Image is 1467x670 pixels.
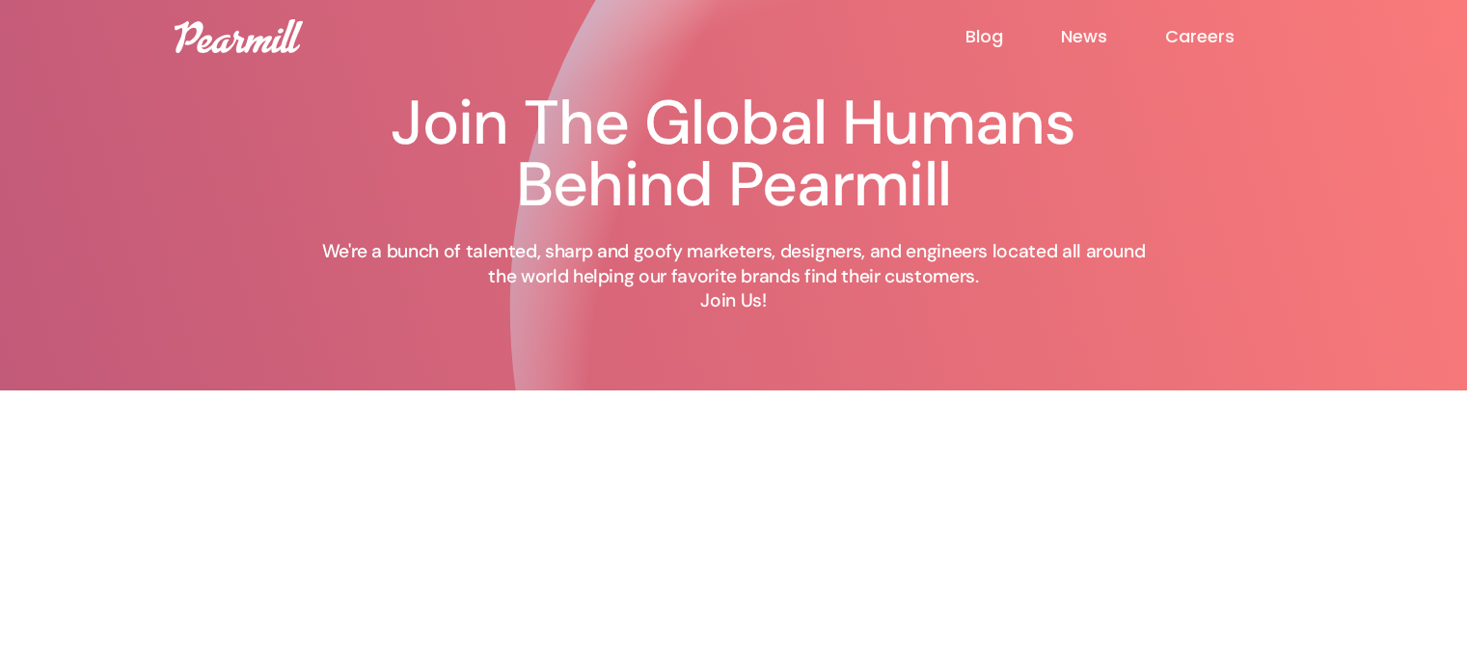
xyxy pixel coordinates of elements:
p: We're a bunch of talented, sharp and goofy marketers, designers, and engineers located all around... [310,239,1158,313]
a: Blog [965,25,1061,48]
h1: Join The Global Humans Behind Pearmill [310,93,1158,216]
a: Careers [1165,25,1292,48]
img: Pearmill logo [175,19,303,53]
a: News [1061,25,1165,48]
